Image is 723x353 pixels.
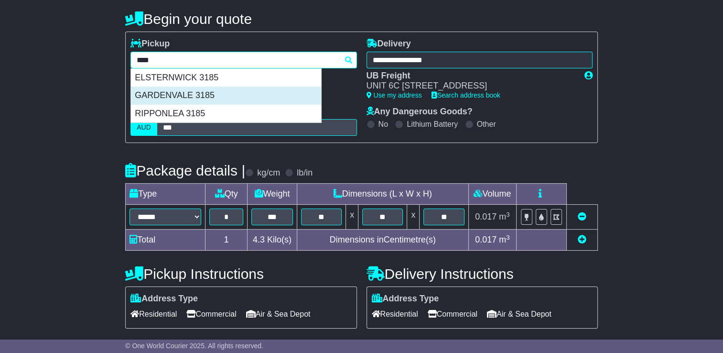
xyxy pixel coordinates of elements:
[367,266,598,282] h4: Delivery Instructions
[248,184,297,205] td: Weight
[475,235,496,244] span: 0.017
[246,307,311,321] span: Air & Sea Depot
[432,91,500,99] a: Search address book
[346,205,358,230] td: x
[367,39,411,49] label: Delivery
[468,184,516,205] td: Volume
[578,212,586,221] a: Remove this item
[131,87,321,105] div: GARDENVALE 3185
[297,168,313,178] label: lb/in
[475,212,496,221] span: 0.017
[367,71,575,81] div: UB Freight
[131,105,321,123] div: RIPPONLEA 3185
[367,107,473,117] label: Any Dangerous Goods?
[372,294,439,304] label: Address Type
[130,119,157,136] label: AUD
[578,235,586,244] a: Add new item
[367,91,422,99] a: Use my address
[506,234,510,241] sup: 3
[499,235,510,244] span: m
[125,11,598,27] h4: Begin your quote
[372,307,418,321] span: Residential
[378,120,388,129] label: No
[125,342,263,350] span: © One World Courier 2025. All rights reserved.
[367,81,575,91] div: UNIT 6C [STREET_ADDRESS]
[205,230,248,251] td: 1
[130,294,198,304] label: Address Type
[477,120,496,129] label: Other
[126,184,205,205] td: Type
[125,266,356,282] h4: Pickup Instructions
[297,230,468,251] td: Dimensions in Centimetre(s)
[130,307,177,321] span: Residential
[297,184,468,205] td: Dimensions (L x W x H)
[407,120,458,129] label: Lithium Battery
[125,163,245,178] h4: Package details |
[205,184,248,205] td: Qty
[248,230,297,251] td: Kilo(s)
[186,307,236,321] span: Commercial
[253,235,265,244] span: 4.3
[487,307,551,321] span: Air & Sea Depot
[130,39,170,49] label: Pickup
[428,307,477,321] span: Commercial
[257,168,280,178] label: kg/cm
[131,69,321,87] div: ELSTERNWICK 3185
[506,211,510,218] sup: 3
[499,212,510,221] span: m
[126,230,205,251] td: Total
[407,205,420,230] td: x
